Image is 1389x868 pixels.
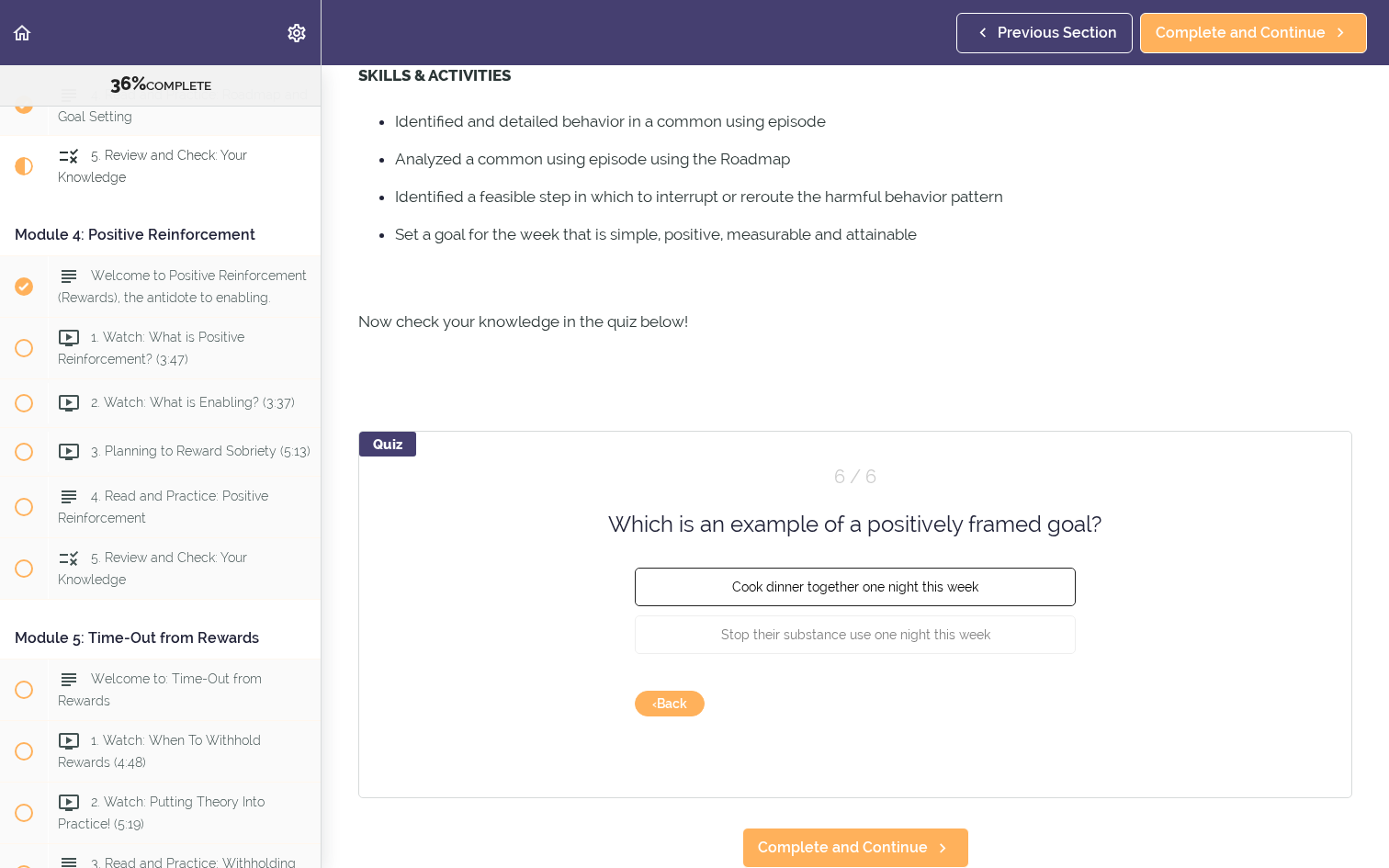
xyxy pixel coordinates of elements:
[1140,13,1367,53] a: Complete and Continue
[58,551,247,587] span: 5. Review and Check: Your Knowledge
[58,490,268,525] span: 4. Read and Practice: Positive Reinforcement
[395,112,826,130] span: Identified and detailed behavior in a common using episode
[635,691,705,716] button: go back
[11,22,33,44] svg: Back to course curriculum
[58,672,262,708] span: Welcome to: Time-Out from Rewards
[58,269,307,305] span: Welcome to Positive Reinforcement (Rewards), the antidote to enabling.
[395,150,790,168] span: Analyzed a common using episode using the Roadmap
[732,580,978,594] span: Cook dinner together one night this week
[635,464,1076,490] div: Question 6 out of 6
[58,149,247,185] span: 5. Review and Check: Your Knowledge
[358,66,511,85] strong: SKILLS & ACTIVITIES
[742,828,969,868] a: Complete and Continue
[395,187,1003,206] span: Identified a feasible step in which to interrupt or reroute the harmful behavior pattern
[358,312,688,331] span: Now check your knowledge in the quiz below!
[58,331,244,366] span: 1. Watch: What is Positive Reinforcement? (3:47)
[635,568,1076,606] button: Cook dinner together one night this week
[91,396,295,411] span: 2. Watch: What is Enabling? (3:37)
[1156,22,1326,44] span: Complete and Continue
[359,432,416,457] div: Quiz
[91,445,311,459] span: 3. Planning to Reward Sobriety (5:13)
[286,22,308,44] svg: Settings Menu
[58,795,265,830] span: 2. Watch: Putting Theory Into Practice! (5:19)
[23,73,298,96] div: COMPLETE
[998,22,1117,44] span: Previous Section
[635,615,1076,654] button: Stop their substance use one night this week
[589,509,1122,540] div: Which is an example of a positively framed goal?
[956,13,1133,53] a: Previous Section
[110,73,146,95] span: 36%
[758,837,928,859] span: Complete and Continue
[721,627,990,642] span: Stop their substance use one night this week
[58,734,261,770] span: 1. Watch: When To Withhold Rewards (4:48)
[395,225,917,243] span: Set a goal for the week that is simple, positive, measurable and attainable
